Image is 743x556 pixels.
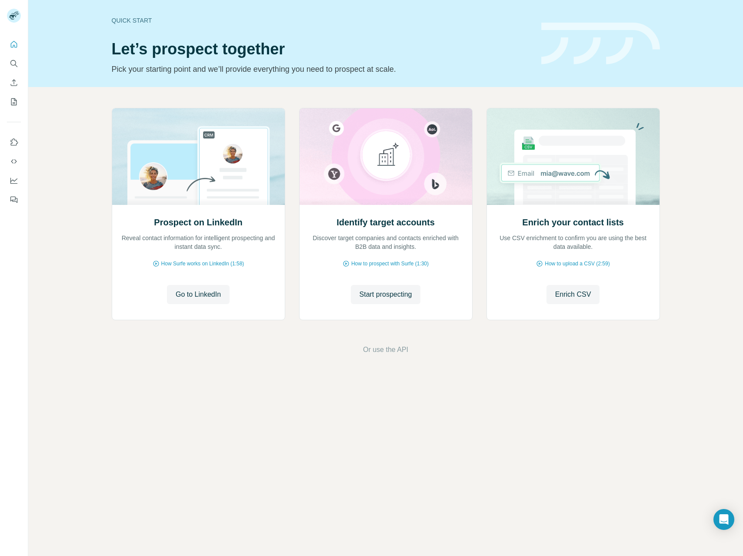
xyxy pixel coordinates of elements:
[351,260,429,268] span: How to prospect with Surfe (1:30)
[486,108,660,205] img: Enrich your contact lists
[337,216,435,228] h2: Identify target accounts
[351,285,421,304] button: Start prospecting
[154,216,242,228] h2: Prospect on LinkedIn
[7,154,21,169] button: Use Surfe API
[546,285,600,304] button: Enrich CSV
[713,509,734,530] div: Open Intercom Messenger
[167,285,230,304] button: Go to LinkedIn
[112,40,531,58] h1: Let’s prospect together
[299,108,473,205] img: Identify target accounts
[308,234,463,251] p: Discover target companies and contacts enriched with B2B data and insights.
[360,289,412,300] span: Start prospecting
[7,173,21,188] button: Dashboard
[7,75,21,90] button: Enrich CSV
[161,260,244,268] span: How Surfe works on LinkedIn (1:58)
[7,134,21,150] button: Use Surfe on LinkedIn
[363,345,408,355] button: Or use the API
[7,37,21,52] button: Quick start
[496,234,651,251] p: Use CSV enrichment to confirm you are using the best data available.
[112,108,285,205] img: Prospect on LinkedIn
[112,63,531,75] p: Pick your starting point and we’ll provide everything you need to prospect at scale.
[7,94,21,110] button: My lists
[522,216,623,228] h2: Enrich your contact lists
[541,23,660,65] img: banner
[7,192,21,208] button: Feedback
[7,56,21,71] button: Search
[176,289,221,300] span: Go to LinkedIn
[555,289,591,300] span: Enrich CSV
[121,234,276,251] p: Reveal contact information for intelligent prospecting and instant data sync.
[545,260,610,268] span: How to upload a CSV (2:59)
[112,16,531,25] div: Quick start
